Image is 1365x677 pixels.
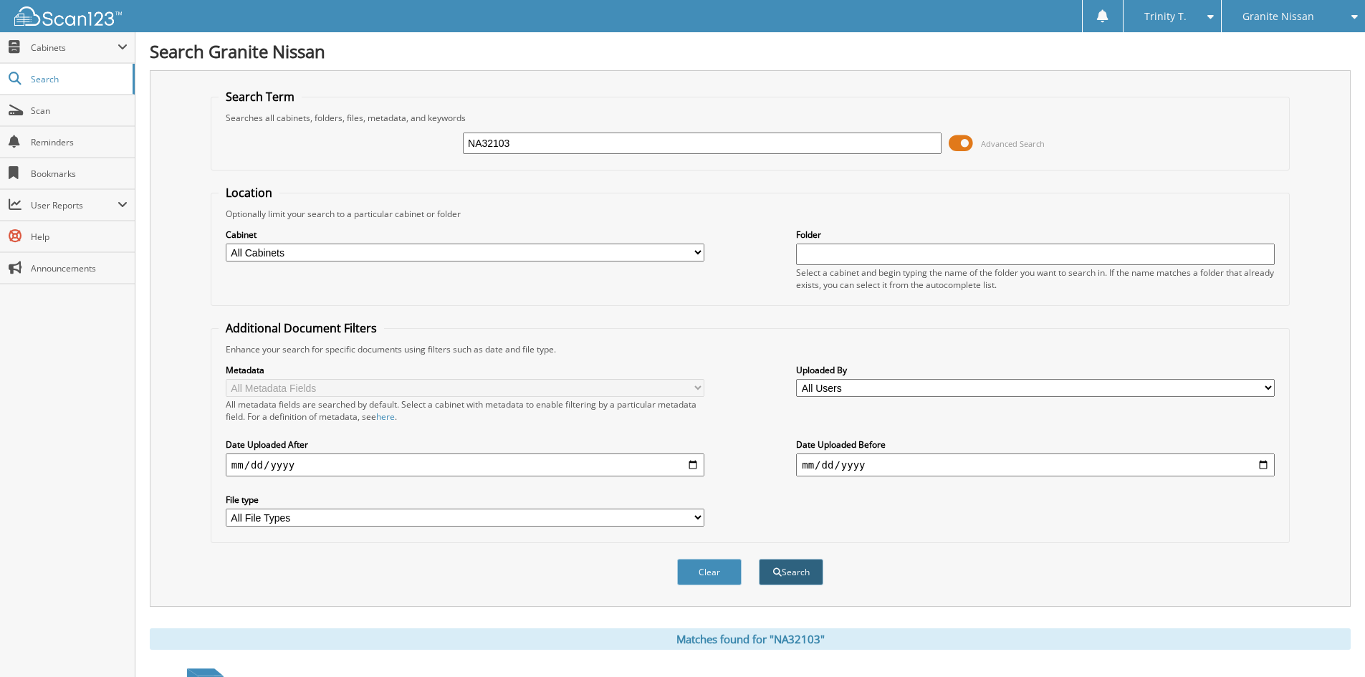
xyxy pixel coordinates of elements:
[219,343,1282,355] div: Enhance your search for specific documents using filters such as date and file type.
[31,42,118,54] span: Cabinets
[219,112,1282,124] div: Searches all cabinets, folders, files, metadata, and keywords
[796,364,1275,376] label: Uploaded By
[759,559,823,585] button: Search
[31,199,118,211] span: User Reports
[981,138,1045,149] span: Advanced Search
[1144,12,1187,21] span: Trinity T.
[226,453,704,476] input: start
[31,231,128,243] span: Help
[219,185,279,201] legend: Location
[150,628,1351,650] div: Matches found for "NA32103"
[796,229,1275,241] label: Folder
[31,105,128,117] span: Scan
[226,229,704,241] label: Cabinet
[796,267,1275,291] div: Select a cabinet and begin typing the name of the folder you want to search in. If the name match...
[796,438,1275,451] label: Date Uploaded Before
[677,559,742,585] button: Clear
[31,168,128,180] span: Bookmarks
[226,364,704,376] label: Metadata
[226,494,704,506] label: File type
[219,208,1282,220] div: Optionally limit your search to a particular cabinet or folder
[219,320,384,336] legend: Additional Document Filters
[1242,12,1314,21] span: Granite Nissan
[219,89,302,105] legend: Search Term
[14,6,122,26] img: scan123-logo-white.svg
[31,262,128,274] span: Announcements
[31,136,128,148] span: Reminders
[150,39,1351,63] h1: Search Granite Nissan
[796,453,1275,476] input: end
[226,398,704,423] div: All metadata fields are searched by default. Select a cabinet with metadata to enable filtering b...
[376,410,395,423] a: here
[226,438,704,451] label: Date Uploaded After
[31,73,125,85] span: Search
